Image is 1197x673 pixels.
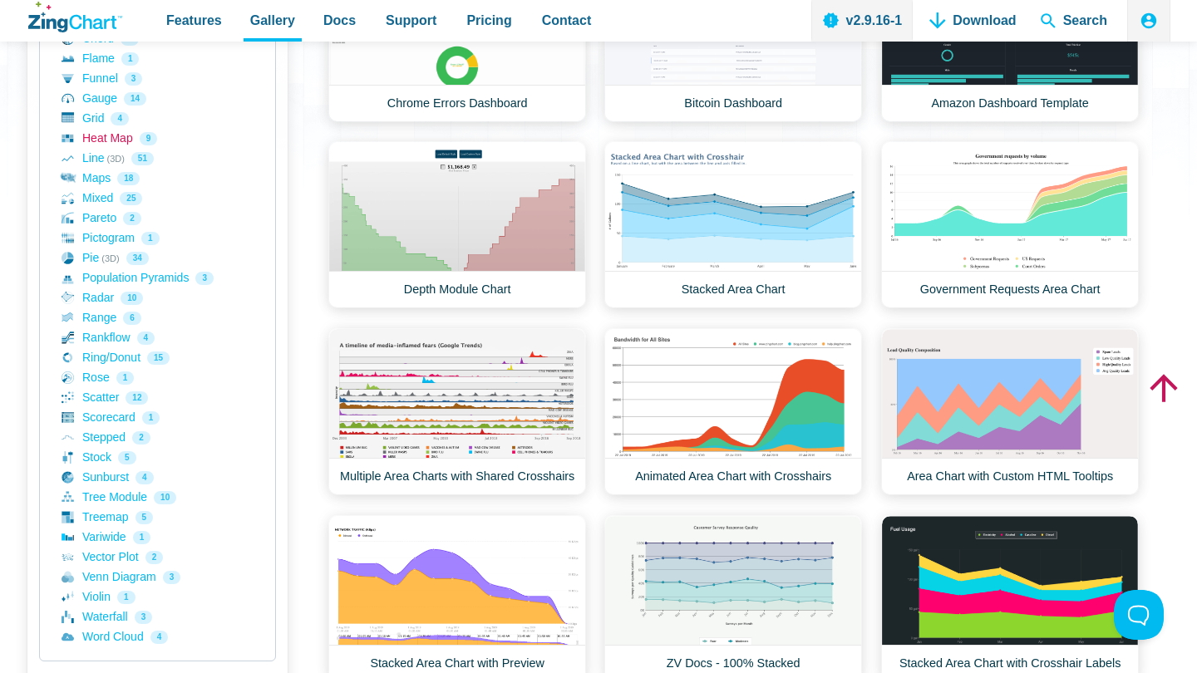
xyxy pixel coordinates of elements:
span: Support [386,9,436,32]
a: Stacked Area Chart [604,141,862,308]
a: Animated Area Chart with Crosshairs [604,328,862,495]
span: Gallery [250,9,295,32]
span: Docs [323,9,356,32]
span: Pricing [466,9,511,32]
a: Area Chart with Custom HTML Tooltips [881,328,1139,495]
span: Contact [542,9,592,32]
a: Multiple Area Charts with Shared Crosshairs [328,328,586,495]
span: Features [166,9,222,32]
a: Government Requests Area Chart [881,141,1139,308]
a: ZingChart Logo. Click to return to the homepage [28,2,122,32]
a: Depth Module Chart [328,141,586,308]
iframe: Toggle Customer Support [1114,590,1164,640]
